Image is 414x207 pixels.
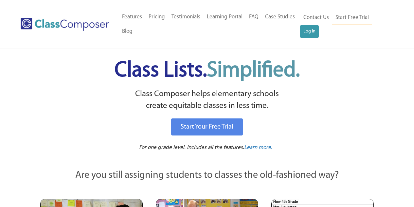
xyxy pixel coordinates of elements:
a: Log In [300,25,319,38]
span: Learn more. [244,145,272,150]
span: Start Your Free Trial [181,124,233,130]
p: Are you still assigning students to classes the old-fashioned way? [40,168,374,183]
a: Contact Us [300,10,332,25]
a: FAQ [246,10,262,24]
span: Class Lists. [115,60,300,81]
a: Case Studies [262,10,298,24]
a: Learning Portal [204,10,246,24]
a: Learn more. [244,144,272,152]
nav: Header Menu [300,10,388,38]
span: Simplified. [207,60,300,81]
span: For one grade level. Includes all the features. [139,145,244,150]
nav: Header Menu [119,10,300,39]
a: Start Your Free Trial [171,118,243,135]
a: Blog [119,24,136,39]
a: Start Free Trial [332,10,372,25]
p: Class Composer helps elementary schools create equitable classes in less time. [39,88,375,112]
a: Pricing [145,10,168,24]
a: Features [119,10,145,24]
a: Testimonials [168,10,204,24]
img: Class Composer [21,18,109,31]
